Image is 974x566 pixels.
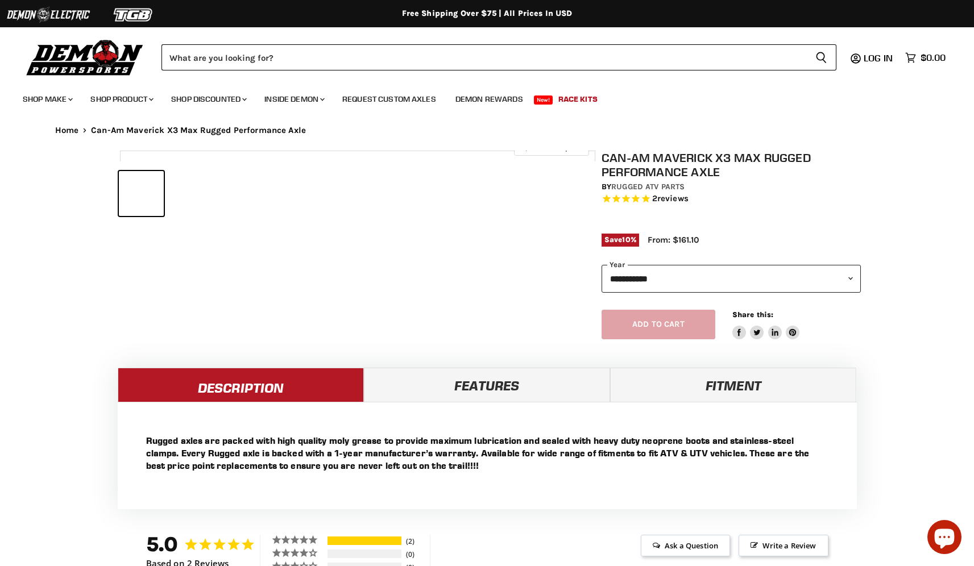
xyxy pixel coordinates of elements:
strong: 5.0 [146,532,179,556]
a: Race Kits [550,88,606,111]
inbox-online-store-chat: Shopify online store chat [924,520,965,557]
span: Can-Am Maverick X3 Max Rugged Performance Axle [91,126,306,135]
p: Rugged axles are packed with high quality moly grease to provide maximum lubrication and sealed w... [146,434,828,472]
a: Fitment [610,368,856,402]
div: 5-Star Ratings [328,536,401,545]
span: Save % [602,234,639,246]
form: Product [161,44,836,70]
div: 5 ★ [272,535,326,544]
a: Shop Product [82,88,160,111]
aside: Share this: [732,310,800,340]
a: Inside Demon [256,88,331,111]
button: Search [806,44,836,70]
a: Demon Rewards [447,88,532,111]
span: Write a Review [739,535,828,556]
div: 2 [403,536,427,546]
span: Click to expand [520,143,583,152]
span: 2 reviews [652,194,689,204]
div: by [602,181,861,193]
a: Log in [859,53,900,63]
span: 10 [622,235,630,244]
a: Description [118,368,364,402]
img: TGB Logo 2 [91,4,176,26]
a: Features [364,368,610,402]
span: Share this: [732,310,773,319]
button: Can-Am Maverick X3 Max Rugged Performance Axle thumbnail [215,171,260,216]
span: Ask a Question [641,535,730,556]
span: reviews [657,194,689,204]
div: Free Shipping Over $75 | All Prices In USD [32,9,942,19]
a: Request Custom Axles [334,88,445,111]
button: Can-Am Maverick X3 Max Rugged Performance Axle thumbnail [119,171,164,216]
h1: Can-Am Maverick X3 Max Rugged Performance Axle [602,151,861,179]
span: $0.00 [921,52,946,63]
input: Search [161,44,806,70]
a: Shop Make [14,88,80,111]
button: Can-Am Maverick X3 Max Rugged Performance Axle thumbnail [167,171,212,216]
select: year [602,265,861,293]
img: Demon Electric Logo 2 [6,4,91,26]
button: Can-Am Maverick X3 Max Rugged Performance Axle thumbnail [360,171,405,216]
a: Rugged ATV Parts [611,182,685,192]
button: Can-Am Maverick X3 Max Rugged Performance Axle thumbnail [264,171,309,216]
a: $0.00 [900,49,951,66]
div: 100% [328,536,401,545]
span: Log in [864,52,893,64]
ul: Main menu [14,83,943,111]
button: Can-Am Maverick X3 Max Rugged Performance Axle thumbnail [312,171,357,216]
span: From: $161.10 [648,235,699,245]
a: Shop Discounted [163,88,254,111]
img: Demon Powersports [23,37,147,77]
span: Rated 5.0 out of 5 stars 2 reviews [602,193,861,205]
span: New! [534,95,553,105]
nav: Breadcrumbs [32,126,942,135]
a: Home [55,126,79,135]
